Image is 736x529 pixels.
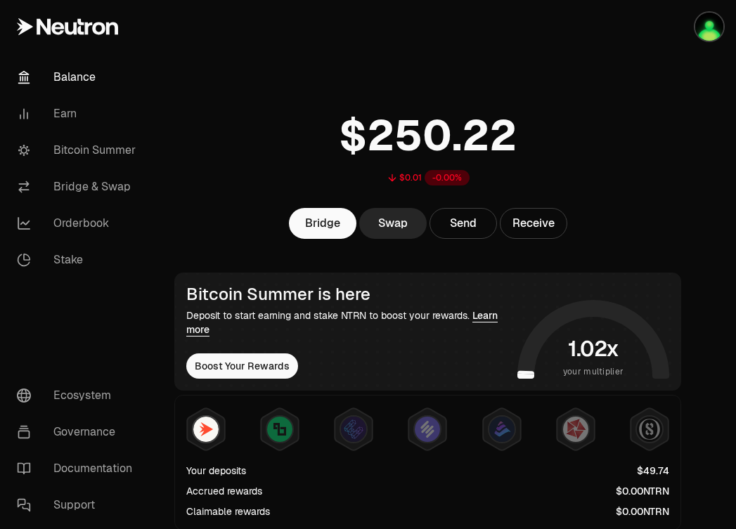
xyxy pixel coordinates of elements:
div: Your deposits [186,464,246,478]
a: Support [6,487,152,523]
img: Mars Fragments [563,417,588,442]
a: Orderbook [6,205,152,242]
div: Accrued rewards [186,484,262,498]
a: Bitcoin Summer [6,132,152,169]
div: Claimable rewards [186,504,270,518]
div: -0.00% [425,170,470,185]
img: EtherFi Points [341,417,366,442]
img: LEDGER-PHIL [695,13,723,41]
a: Swap [359,208,427,239]
img: NTRN [193,417,219,442]
a: Governance [6,414,152,450]
div: Bitcoin Summer is here [186,285,512,304]
img: Structured Points [637,417,662,442]
button: Boost Your Rewards [186,353,298,379]
a: Ecosystem [6,377,152,414]
a: Balance [6,59,152,96]
a: Stake [6,242,152,278]
button: Receive [500,208,567,239]
a: Bridge [289,208,356,239]
a: Documentation [6,450,152,487]
img: Solv Points [415,417,440,442]
img: Bedrock Diamonds [489,417,515,442]
div: Deposit to start earning and stake NTRN to boost your rewards. [186,308,512,337]
a: Bridge & Swap [6,169,152,205]
img: Lombard Lux [267,417,292,442]
span: your multiplier [563,365,624,379]
div: $0.01 [399,172,422,183]
button: Send [430,208,497,239]
a: Earn [6,96,152,132]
